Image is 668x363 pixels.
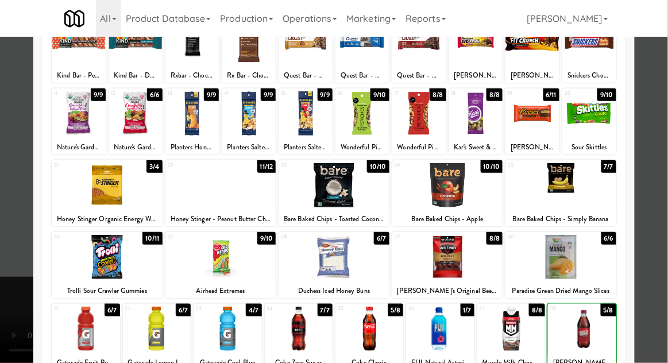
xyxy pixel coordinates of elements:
[279,140,333,155] div: Planters Salted Peanuts
[146,160,162,173] div: 3/4
[318,304,333,316] div: 7/7
[562,68,616,83] div: Snickers Chocolate Candy Bar
[374,232,389,245] div: 6/7
[550,304,582,314] div: 38
[392,88,446,155] div: 178/8Wonderful Pistachios - Chili Roasted
[392,68,446,83] div: Quest Bar - Chocolate Brownie
[335,68,389,83] div: Quest Bar - Cookies & Cream
[505,160,616,226] div: 257/7Bare Baked Chips - Simply Banana
[222,88,276,155] div: 149/9Planters Salted Cashews
[142,232,163,245] div: 10/11
[53,140,104,155] div: Nature's Garden Trail Mix - Omega-3 Mix
[451,68,501,83] div: [PERSON_NAME] FIT CRUNCH Protein Bar - Chocolate Peanut Butter
[267,304,299,314] div: 34
[601,304,616,316] div: 5/8
[392,232,503,298] div: 298/8[PERSON_NAME]'s Original Beef Jerky
[451,140,501,155] div: Kar's Sweet & Salty Trail Mix
[392,160,503,226] div: 2410/10Bare Baked Chips - Apple
[597,88,616,101] div: 9/10
[223,140,274,155] div: Planters Salted Cashews
[53,212,161,226] div: Honey Stinger Organic Energy Waffle - Honey
[53,284,161,298] div: Trolli Sour Crawler Gummies
[52,284,163,298] div: Trolli Sour Crawler Gummies
[52,212,163,226] div: Honey Stinger Organic Energy Waffle - Honey
[279,88,333,155] div: 159/9Planters Salted Peanuts
[109,88,163,155] div: 126/6Nature's Garden Trail Mix - Cranberry Health Mix
[280,212,388,226] div: Bare Baked Chips - Toasted Coconut
[52,140,106,155] div: Nature's Garden Trail Mix - Omega-3 Mix
[279,284,389,298] div: Duchess Iced Honey Buns
[109,17,163,83] div: 212/12Kind Bar - Dark Chocolate Nuts & Sea Salt
[408,304,440,314] div: 36
[165,160,276,226] div: 2211/12Honey Stinger - Peanut Butter Chocolate
[109,140,163,155] div: Nature's Garden Trail Mix - Cranberry Health Mix
[279,212,389,226] div: Bare Baked Chips - Toasted Coconut
[505,88,559,155] div: 196/11[PERSON_NAME] Peanut Butter cups
[168,160,221,170] div: 22
[394,212,501,226] div: Bare Baked Chips - Apple
[449,88,503,155] div: 188/8Kar's Sweet & Salty Trail Mix
[165,140,219,155] div: Planters Honey Roasted Peanuts
[507,68,558,83] div: [PERSON_NAME] FIT CRUNCH Protein Bar - Chocolate Chip Cookie Dough
[505,17,559,83] div: 95/6[PERSON_NAME] FIT CRUNCH Protein Bar - Chocolate Chip Cookie Dough
[562,17,616,83] div: 109/13Snickers Chocolate Candy Bar
[167,68,218,83] div: Rxbar - Chocolate Sea Salt
[105,304,119,316] div: 6/7
[449,17,503,83] div: 87/7[PERSON_NAME] FIT CRUNCH Protein Bar - Chocolate Peanut Butter
[392,212,503,226] div: Bare Baked Chips - Apple
[52,160,163,226] div: 213/4Honey Stinger Organic Energy Waffle - Honey
[281,88,306,98] div: 15
[395,88,419,98] div: 17
[562,140,616,155] div: Sour Skittles
[279,160,389,226] div: 2310/10Bare Baked Chips - Toasted Coconut
[461,304,474,316] div: 1/7
[508,232,561,242] div: 30
[337,140,388,155] div: Wonderful Pistachios - Roasted & Salted
[165,88,219,155] div: 139/9Planters Honey Roasted Peanuts
[367,160,389,173] div: 10/10
[565,88,589,98] div: 20
[167,284,275,298] div: Airhead Extremes
[335,140,389,155] div: Wonderful Pistachios - Roasted & Salted
[394,68,445,83] div: Quest Bar - Chocolate Brownie
[370,88,389,101] div: 9/10
[54,88,79,98] div: 11
[280,284,388,298] div: Duchess Iced Honey Buns
[505,284,616,298] div: Paradise Green Dried Mango Slices
[392,17,446,83] div: 73/3Quest Bar - Chocolate Brownie
[110,140,161,155] div: Nature's Garden Trail Mix - Cranberry Health Mix
[543,88,559,101] div: 6/11
[110,68,161,83] div: Kind Bar - Dark Chocolate Nuts & Sea Salt
[430,88,446,101] div: 8/8
[601,160,616,173] div: 7/7
[222,140,276,155] div: Planters Salted Cashews
[165,212,276,226] div: Honey Stinger - Peanut Butter Chocolate
[147,88,162,101] div: 6/6
[280,140,331,155] div: Planters Salted Peanuts
[165,17,219,83] div: 37/7Rxbar - Chocolate Sea Salt
[392,284,503,298] div: [PERSON_NAME]'s Original Beef Jerky
[392,140,446,155] div: Wonderful Pistachios - Chili Roasted
[54,232,107,242] div: 26
[109,68,163,83] div: Kind Bar - Dark Chocolate Nuts & Sea Salt
[168,88,192,98] div: 13
[505,140,559,155] div: [PERSON_NAME] Peanut Butter cups
[480,304,511,314] div: 37
[395,160,447,170] div: 24
[165,284,276,298] div: Airhead Extremes
[449,68,503,83] div: [PERSON_NAME] FIT CRUNCH Protein Bar - Chocolate Peanut Butter
[222,17,276,83] div: 44/4Rx Bar - Chocolate Peanut Butter
[204,88,219,101] div: 9/9
[486,232,503,245] div: 8/8
[508,160,561,170] div: 25
[505,212,616,226] div: Bare Baked Chips - Simply Banana
[261,88,276,101] div: 9/9
[601,232,616,245] div: 6/6
[280,68,331,83] div: Quest Bar - Chocolate Chip Cookie Dough
[52,232,163,298] div: 2610/11Trolli Sour Crawler Gummies
[337,68,388,83] div: Quest Bar - Cookies & Cream
[335,88,389,155] div: 169/10Wonderful Pistachios - Roasted & Salted
[281,160,334,170] div: 23
[52,17,106,83] div: 19/9Kind Bar - Peanut Butter Dark Chocolate
[168,232,221,242] div: 27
